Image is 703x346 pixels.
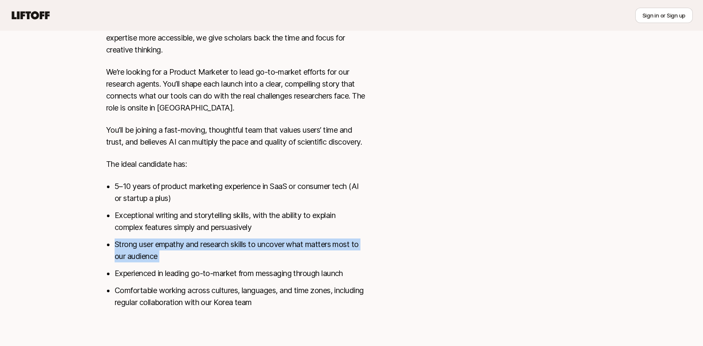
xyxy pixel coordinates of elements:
[115,267,365,279] li: Experienced in leading go-to-market from messaging through launch
[115,238,365,262] li: Strong user empathy and research skills to uncover what matters most to our audience
[106,66,365,114] p: We’re looking for a Product Marketer to lead go-to-market efforts for our research agents. You’ll...
[106,158,365,170] p: The ideal candidate has:
[635,8,693,23] button: Sign in or Sign up
[106,124,365,148] p: You’ll be joining a fast-moving, thoughtful team that values users’ time and trust, and believes ...
[115,180,365,204] li: 5–10 years of product marketing experience in SaaS or consumer tech (AI or startup a plus)
[115,285,365,308] li: Comfortable working across cultures, languages, and time zones, including regular collaboration w...
[115,209,365,233] li: Exceptional writing and storytelling skills, with the ability to explain complex features simply ...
